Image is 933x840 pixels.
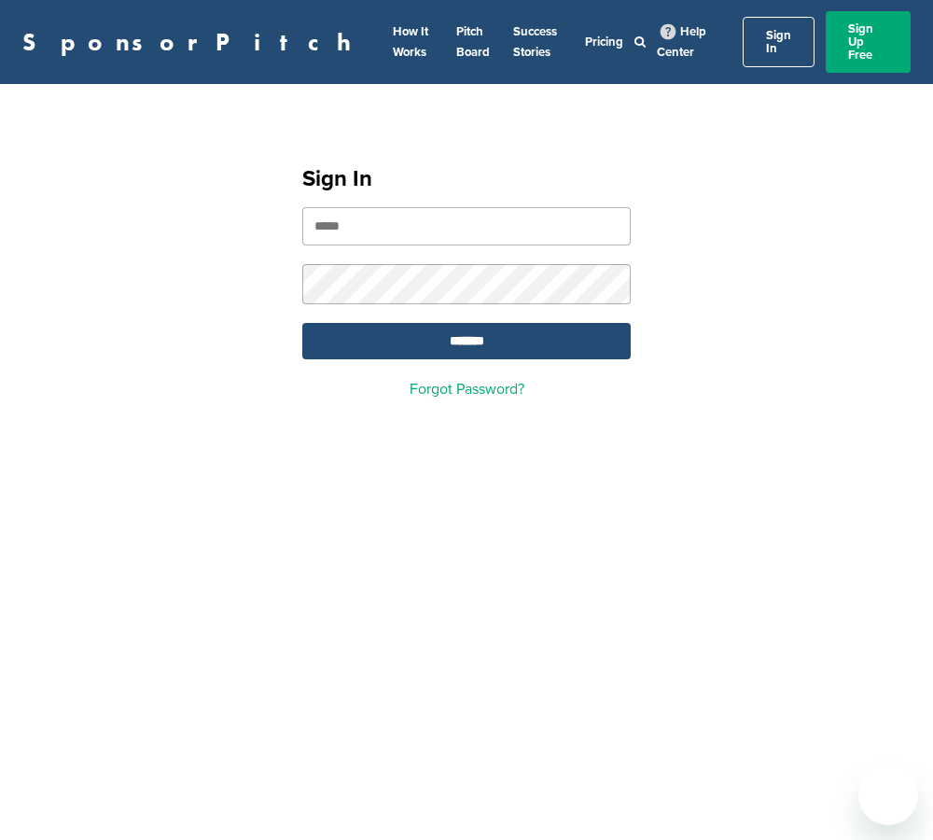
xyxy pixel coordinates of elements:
a: Pitch Board [456,24,490,60]
a: Forgot Password? [410,380,524,399]
a: Pricing [585,35,623,49]
a: Sign Up Free [826,11,911,73]
a: Success Stories [513,24,557,60]
a: SponsorPitch [22,30,363,54]
iframe: Button to launch messaging window [858,765,918,825]
a: Sign In [743,17,815,67]
h1: Sign In [302,162,631,196]
a: Help Center [657,21,706,63]
a: How It Works [393,24,428,60]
